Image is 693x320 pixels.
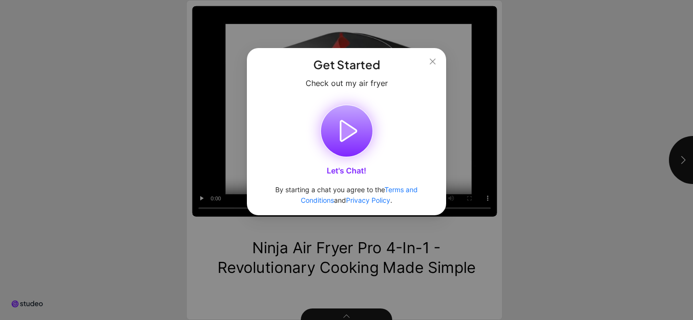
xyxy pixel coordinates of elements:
span: Close [425,58,440,65]
span: close [429,58,436,65]
button: Let's Chat! [321,105,373,157]
div: By starting a chat you agree to the and . [258,185,435,206]
span: Check out my air fryer [306,77,388,89]
a: Privacy Policy [346,196,390,204]
h1: Get Started [313,58,380,72]
span: Let's Chat! [327,165,366,177]
button: Close [425,54,440,69]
